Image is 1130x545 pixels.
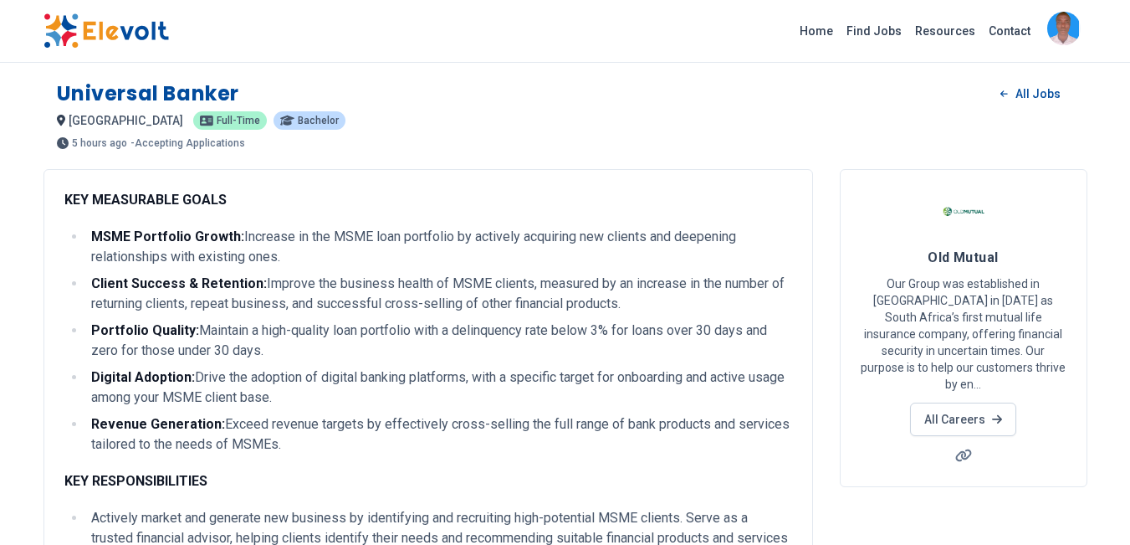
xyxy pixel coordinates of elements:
a: Find Jobs [840,18,908,44]
strong: Portfolio Quality: [91,322,199,338]
span: 5 hours ago [72,138,127,148]
strong: KEY MEASURABLE GOALS [64,192,227,208]
strong: Digital Adoption: [91,369,195,385]
span: Full-time [217,116,260,126]
a: Resources [908,18,982,44]
a: Home [793,18,840,44]
a: Contact [982,18,1037,44]
strong: Revenue Generation: [91,416,225,432]
strong: MSME Portfolio Growth: [91,229,244,244]
li: Maintain a high-quality loan portfolio with a delinquency rate below 3% for loans over 30 days an... [86,321,792,361]
p: - Accepting Applications [130,138,245,148]
img: Old Mutual [943,190,984,232]
span: Old Mutual [928,249,999,265]
li: Exceed revenue targets by effectively cross-selling the full range of bank products and services ... [86,414,792,455]
a: All Jobs [987,81,1073,106]
p: Our Group was established in [GEOGRAPHIC_DATA] in [DATE] as South Africa’s first mutual life insu... [861,275,1066,393]
h1: Universal Banker [57,80,240,107]
strong: KEY RESPONSIBILITIES [64,473,207,489]
li: Drive the adoption of digital banking platforms, with a specific target for onboarding and active... [86,368,792,408]
strong: Client Success & Retention: [91,275,267,291]
img: Elevolt [43,13,169,49]
span: [GEOGRAPHIC_DATA] [69,114,183,127]
span: Bachelor [298,116,339,126]
li: Improve the business health of MSME clients, measured by an increase in the number of returning c... [86,274,792,314]
img: Isaiah Amunga [1047,12,1080,45]
a: All Careers [910,403,1016,436]
li: Increase in the MSME loan portfolio by actively acquiring new clients and deepening relationships... [86,227,792,267]
button: Isaiah Amunga [1047,12,1081,45]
